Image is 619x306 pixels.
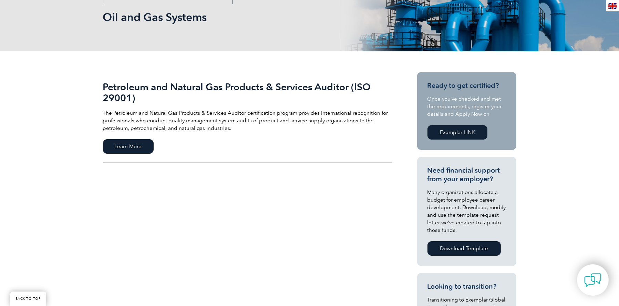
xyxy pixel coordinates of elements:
[427,188,506,234] p: Many organizations allocate a budget for employee career development. Download, modify and use th...
[427,81,506,90] h3: Ready to get certified?
[427,95,506,118] p: Once you’ve checked and met the requirements, register your details and Apply Now on
[103,81,392,103] h2: Petroleum and Natural Gas Products & Services Auditor (ISO 29001)
[427,241,501,256] a: Download Template
[103,10,368,24] h1: Oil and Gas Systems
[427,125,487,140] a: Exemplar LINK
[10,292,46,306] a: BACK TO TOP
[427,166,506,183] h3: Need financial support from your employer?
[427,282,506,291] h3: Looking to transition?
[584,272,601,289] img: contact-chat.png
[103,72,392,163] a: Petroleum and Natural Gas Products & Services Auditor (ISO 29001) The Petroleum and Natural Gas P...
[608,3,617,9] img: en
[103,109,392,132] p: The Petroleum and Natural Gas Products & Services Auditor certification program provides internat...
[103,139,154,154] span: Learn More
